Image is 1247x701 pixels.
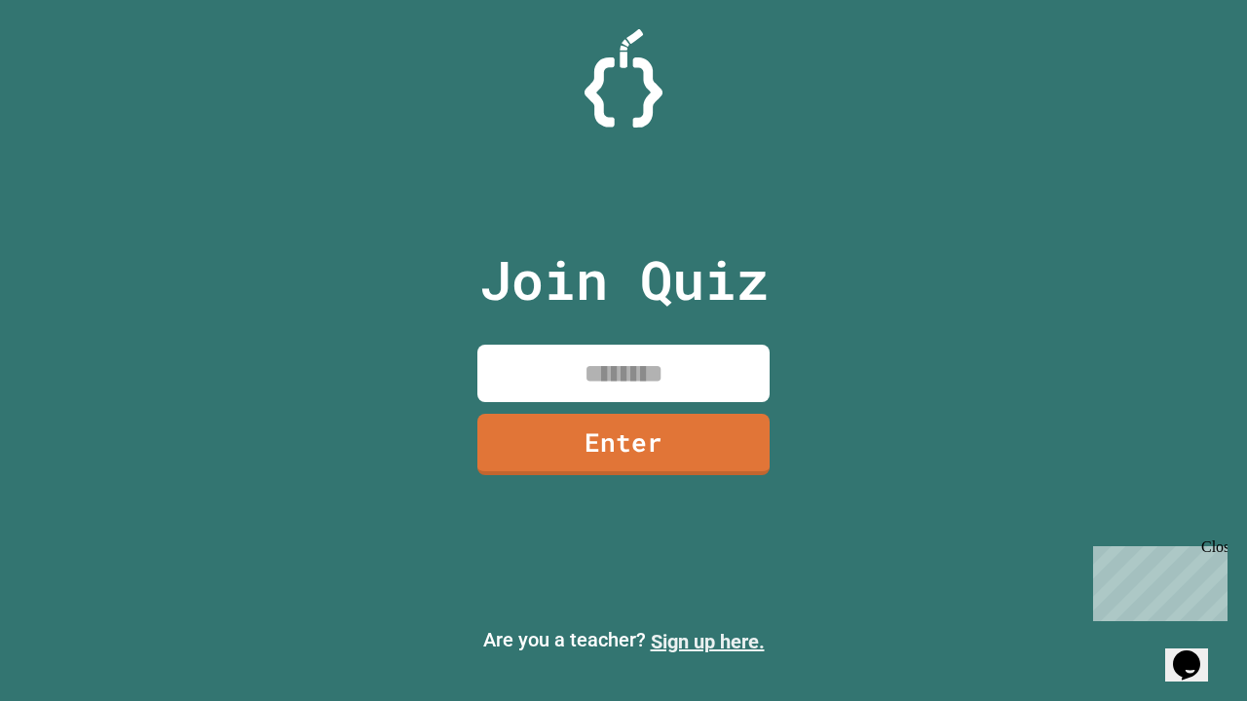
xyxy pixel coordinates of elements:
iframe: chat widget [1085,538,1228,621]
a: Enter [477,414,770,475]
iframe: chat widget [1165,623,1228,682]
img: Logo.svg [585,29,662,128]
p: Join Quiz [479,240,769,320]
p: Are you a teacher? [16,625,1231,656]
a: Sign up here. [651,630,765,653]
div: Chat with us now!Close [8,8,134,124]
